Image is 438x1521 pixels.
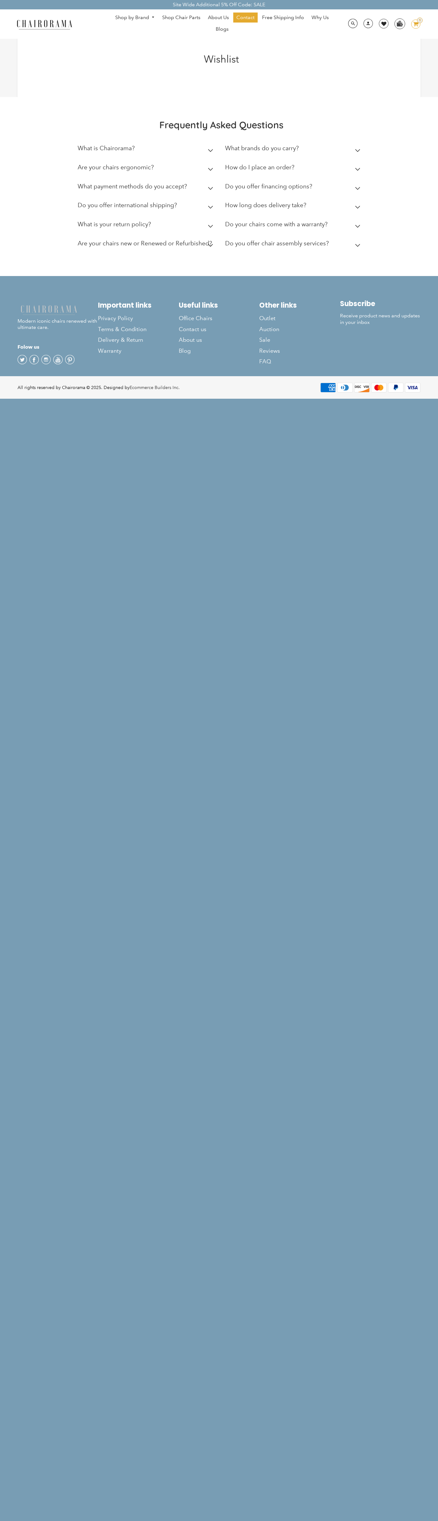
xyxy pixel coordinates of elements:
[78,164,154,171] h2: Are your chairs ergonomic?
[98,301,178,310] h2: Important links
[179,335,259,345] a: About us
[179,313,259,324] a: Office Chairs
[259,313,340,324] a: Outlet
[259,358,271,365] span: FAQ
[179,346,259,356] a: Blog
[259,315,276,322] span: Outlet
[78,221,151,228] h2: What is your return policy?
[225,240,329,247] h2: Do you offer chair assembly services?
[259,346,340,356] a: Reviews
[259,336,270,344] span: Sale
[18,304,80,315] img: chairorama
[259,335,340,345] a: Sale
[78,159,215,178] summary: Are your chairs ergonomic?
[233,13,258,23] a: Contact
[78,235,215,254] summary: Are your chairs new or Renewed or Refurbished?
[259,347,280,355] span: Reviews
[18,343,98,351] h4: Folow us
[259,13,307,23] a: Free Shipping Info
[179,301,259,310] h2: Useful links
[216,26,229,33] span: Blogs
[78,197,215,216] summary: Do you offer international shipping?
[98,347,121,355] span: Warranty
[406,19,420,29] a: 1
[78,178,215,197] summary: What payment methods do you accept?
[89,53,353,65] h1: Wishlist
[340,313,420,326] p: Receive product news and updates in your inbox
[312,14,329,21] span: Why Us
[159,13,204,23] a: Shop Chair Parts
[98,315,133,322] span: Privacy Policy
[179,347,191,355] span: Blog
[225,197,363,216] summary: How long does delivery take?
[225,145,299,152] h2: What brands do you carry?
[98,313,178,324] a: Privacy Policy
[78,183,187,190] h2: What payment methods do you accept?
[179,315,212,322] span: Office Chairs
[225,164,294,171] h2: How do I place an order?
[417,18,423,23] div: 1
[340,300,420,308] h2: Subscribe
[78,140,215,159] summary: What is Chairorama?
[225,183,312,190] h2: Do you offer financing options?
[179,324,259,335] a: Contact us
[78,216,215,235] summary: What is your return policy?
[225,159,363,178] summary: How do I place an order?
[259,301,340,310] h2: Other links
[78,240,212,247] h2: Are your chairs new or Renewed or Refurbished?
[179,326,206,333] span: Contact us
[259,326,279,333] span: Auction
[78,119,365,131] h2: Frequently Asked Questions
[98,346,178,356] a: Warranty
[236,14,255,21] span: Contact
[259,356,340,367] a: FAQ
[98,335,178,345] a: Delivery & Return
[225,202,306,209] h2: How long does delivery take?
[78,202,177,209] h2: Do you offer international shipping?
[308,13,332,23] a: Why Us
[112,13,158,23] a: Shop by Brand
[179,336,202,344] span: About us
[225,235,363,254] summary: Do you offer chair assembly services?
[205,13,232,23] a: About Us
[259,324,340,335] a: Auction
[78,145,135,152] h2: What is Chairorama?
[395,19,405,28] img: WhatsApp_Image_2024-07-12_at_16.23.01.webp
[225,221,327,228] h2: Do your chairs come with a warranty?
[225,178,363,197] summary: Do you offer financing options?
[262,14,304,21] span: Free Shipping Info
[98,324,178,335] a: Terms & Condition
[130,385,180,390] a: Ecommerce Builders Inc.
[98,326,147,333] span: Terms & Condition
[102,13,342,36] nav: DesktopNavigation
[162,14,200,21] span: Shop Chair Parts
[225,140,363,159] summary: What brands do you carry?
[18,384,180,391] div: All rights reserved by Chairorama © 2025. Designed by
[225,216,363,235] summary: Do your chairs come with a warranty?
[208,14,229,21] span: About Us
[213,24,232,34] a: Blogs
[98,336,143,344] span: Delivery & Return
[13,19,76,30] img: chairorama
